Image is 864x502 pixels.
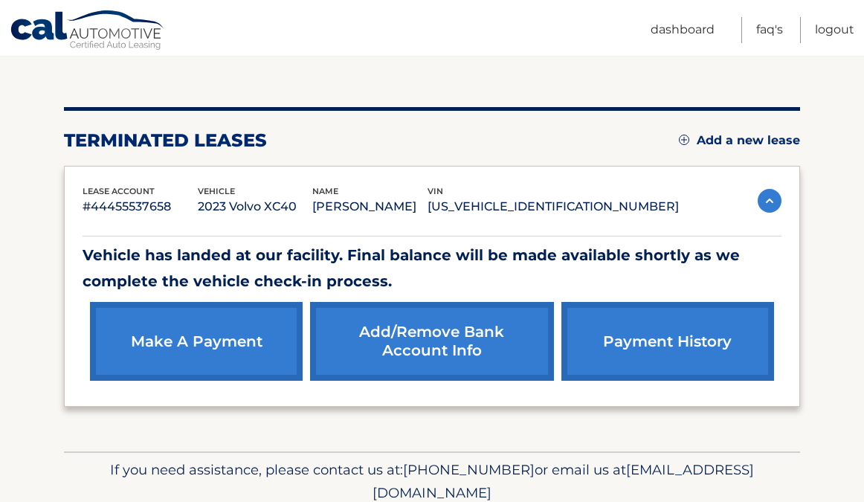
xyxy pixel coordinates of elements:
p: 2023 Volvo XC40 [198,196,313,217]
h2: terminated leases [64,129,267,152]
a: Add/Remove bank account info [310,302,553,381]
a: payment history [561,302,774,381]
a: Dashboard [651,17,715,43]
span: vin [428,186,443,196]
p: #44455537658 [83,196,198,217]
a: Add a new lease [679,133,800,148]
span: vehicle [198,186,235,196]
p: [PERSON_NAME] [312,196,428,217]
a: Logout [815,17,854,43]
span: lease account [83,186,155,196]
a: Cal Automotive [10,10,166,53]
img: add.svg [679,135,689,145]
img: accordion-active.svg [758,189,781,213]
a: FAQ's [756,17,783,43]
span: name [312,186,338,196]
span: [PHONE_NUMBER] [403,461,535,478]
p: Vehicle has landed at our facility. Final balance will be made available shortly as we complete t... [83,242,781,295]
a: make a payment [90,302,303,381]
p: [US_VEHICLE_IDENTIFICATION_NUMBER] [428,196,679,217]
